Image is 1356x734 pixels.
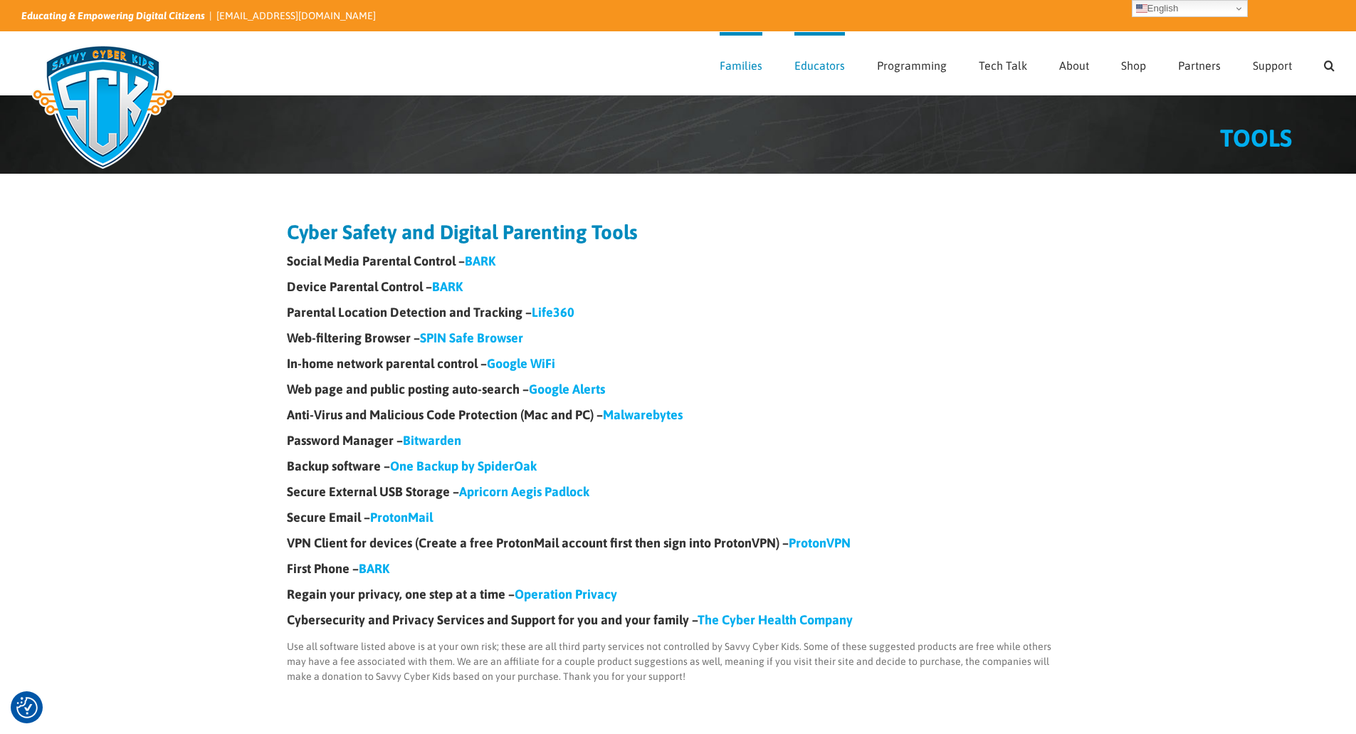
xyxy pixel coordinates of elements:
[403,433,461,448] a: Bitwarden
[287,281,1070,293] h4: Device Parental Control –
[287,255,1070,268] h4: Social Media Parental Control –
[287,357,1070,370] h4: In-home network parental control –
[216,10,376,21] a: [EMAIL_ADDRESS][DOMAIN_NAME]
[698,612,853,627] a: The Cyber Health Company
[287,409,1070,421] h4: Anti-Virus and Malicious Code Protection (Mac and PC) –
[1059,60,1089,71] span: About
[794,32,845,95] a: Educators
[1059,32,1089,95] a: About
[287,486,1070,498] h4: Secure External USB Storage –
[529,382,605,397] a: Google Alerts
[21,10,205,21] i: Educating & Empowering Digital Citizens
[16,697,38,718] button: Consent Preferences
[1178,32,1221,95] a: Partners
[877,32,947,95] a: Programming
[287,537,1070,550] h4: VPN Client for devices (Create a free ProtonMail account first then sign into ProtonVPN) –
[794,60,845,71] span: Educators
[287,614,1070,626] h4: Cybersecurity and Privacy Services and Support for you and your family –
[1121,60,1146,71] span: Shop
[979,32,1027,95] a: Tech Talk
[603,407,683,422] a: Malwarebytes
[287,460,1070,473] h4: Backup software –
[1253,32,1292,95] a: Support
[432,279,463,294] a: BARK
[21,36,184,178] img: Savvy Cyber Kids Logo
[1121,32,1146,95] a: Shop
[287,383,1070,396] h4: Web page and public posting auto-search –
[979,60,1027,71] span: Tech Talk
[287,639,1070,684] p: Use all software listed above is at your own risk; these are all third party services not control...
[877,60,947,71] span: Programming
[720,32,762,95] a: Families
[16,697,38,718] img: Revisit consent button
[390,458,537,473] a: One Backup by SpiderOak
[1136,3,1147,14] img: en
[1253,60,1292,71] span: Support
[459,484,589,499] a: Apricorn Aegis Padlock
[287,306,1070,319] h4: Parental Location Detection and Tracking –
[420,330,523,345] a: SPIN Safe Browser
[359,561,389,576] a: BARK
[465,253,495,268] a: BARK
[487,356,555,371] a: Google WiFi
[1178,60,1221,71] span: Partners
[515,587,617,602] a: Operation Privacy
[287,332,1070,345] h4: Web-filtering Browser –
[532,305,574,320] a: Life360
[287,587,617,602] strong: Regain your privacy, one step at a time –
[1324,32,1335,95] a: Search
[789,535,851,550] a: ProtonVPN
[287,434,1070,447] h4: Password Manager –
[287,511,1070,524] h4: Secure Email –
[720,60,762,71] span: Families
[1220,124,1292,152] span: TOOLS
[370,510,433,525] a: ProtonMail
[720,32,1335,95] nav: Main Menu
[287,222,1070,242] h2: Cyber Safety and Digital Parenting Tools
[287,562,1070,575] h4: First Phone –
